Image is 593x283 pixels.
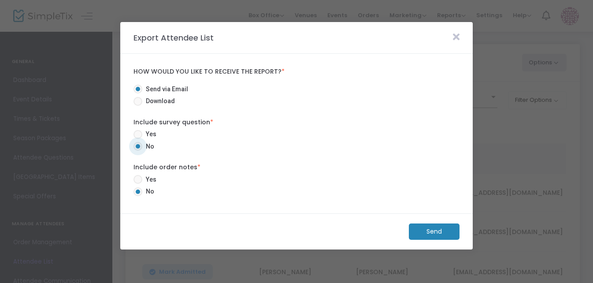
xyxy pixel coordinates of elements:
[129,32,218,44] m-panel-title: Export Attendee List
[142,142,154,151] span: No
[142,187,154,196] span: No
[133,68,460,76] label: How would you like to receive the report?
[133,163,460,172] label: Include order notes
[142,85,188,94] span: Send via Email
[133,118,460,127] label: Include survey question
[409,223,460,240] m-button: Send
[142,130,156,139] span: Yes
[142,97,175,106] span: Download
[120,22,473,54] m-panel-header: Export Attendee List
[142,175,156,184] span: Yes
